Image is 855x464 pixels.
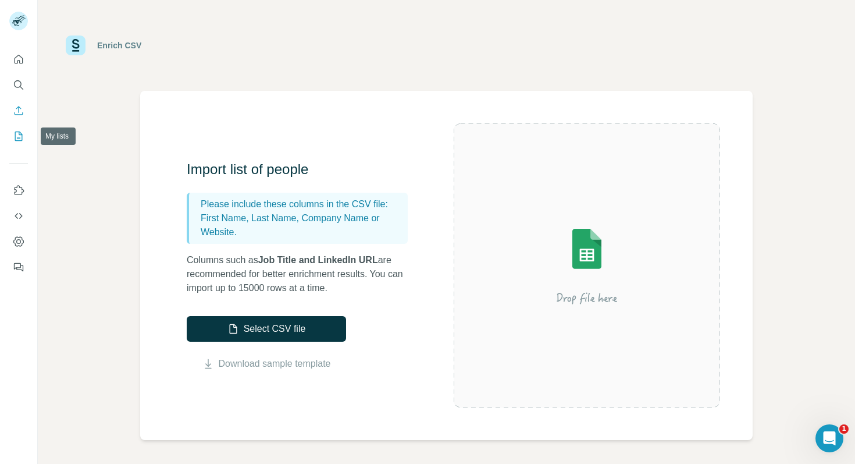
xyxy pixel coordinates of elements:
button: Enrich CSV [9,100,28,121]
button: Feedback [9,257,28,278]
span: Job Title and LinkedIn URL [258,255,378,265]
div: Enrich CSV [97,40,141,51]
button: Quick start [9,49,28,70]
button: Download sample template [187,357,346,371]
p: Please include these columns in the CSV file: [201,197,403,211]
p: First Name, Last Name, Company Name or Website. [201,211,403,239]
iframe: Intercom live chat [815,424,843,452]
button: Dashboard [9,231,28,252]
button: Use Surfe on LinkedIn [9,180,28,201]
img: Surfe Illustration - Drop file here or select below [482,196,692,335]
h3: Import list of people [187,160,419,179]
button: Use Surfe API [9,206,28,226]
button: Select CSV file [187,316,346,342]
a: Download sample template [219,357,331,371]
img: Surfe Logo [66,36,85,55]
p: Columns such as are recommended for better enrichment results. You can import up to 15000 rows at... [187,253,419,295]
button: My lists [9,126,28,147]
button: Search [9,75,28,95]
span: 1 [839,424,849,434]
